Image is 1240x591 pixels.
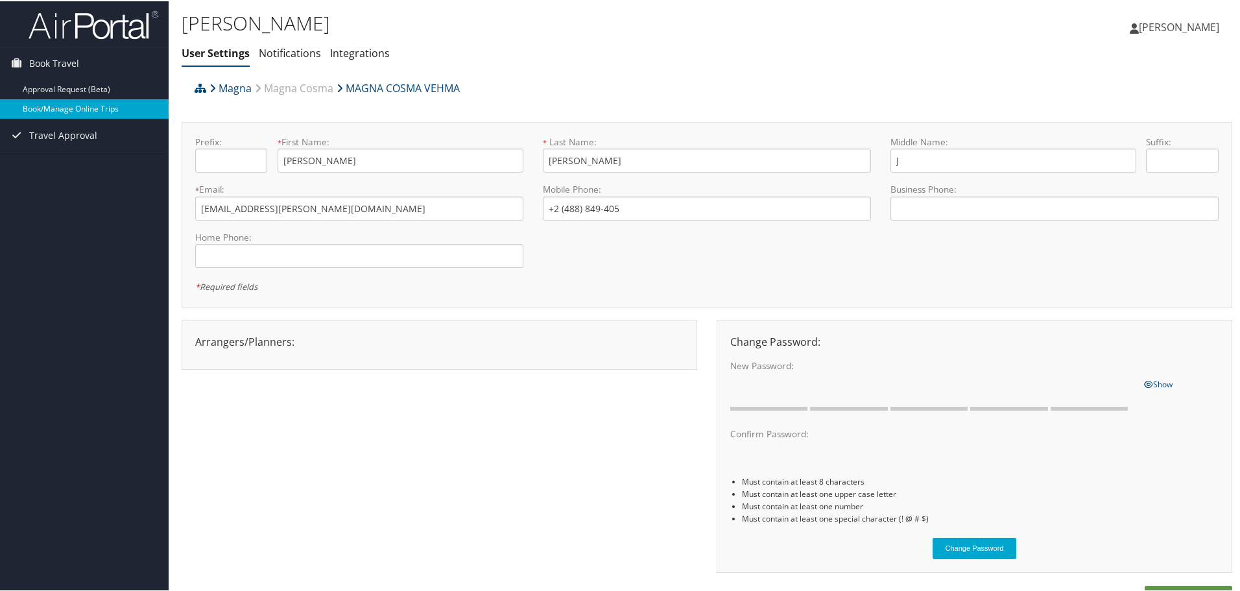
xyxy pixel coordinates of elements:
label: Suffix: [1146,134,1218,147]
a: MAGNA COSMA VEHMA [337,74,460,100]
button: Change Password [933,537,1017,558]
li: Must contain at least one upper case letter [742,487,1219,499]
div: Change Password: [721,333,1228,348]
li: Must contain at least one number [742,499,1219,511]
label: Email: [195,182,523,195]
a: Show [1144,375,1173,389]
a: Magna Cosma [255,74,333,100]
span: Travel Approval [29,118,97,151]
label: Last Name: [543,134,871,147]
label: Confirm Password: [730,426,1134,439]
span: Book Travel [29,46,79,78]
a: Magna [209,74,252,100]
label: New Password: [730,358,1134,371]
a: Integrations [330,45,390,59]
li: Must contain at least 8 characters [742,474,1219,487]
label: Prefix: [195,134,267,147]
a: User Settings [182,45,250,59]
em: Required fields [195,280,257,291]
label: Home Phone: [195,230,523,243]
label: Middle Name: [890,134,1136,147]
label: Business Phone: [890,182,1219,195]
h1: [PERSON_NAME] [182,8,882,36]
label: Mobile Phone: [543,182,871,195]
a: [PERSON_NAME] [1130,6,1232,45]
li: Must contain at least one special character (! @ # $) [742,511,1219,524]
a: Notifications [259,45,321,59]
label: First Name: [278,134,523,147]
div: Arrangers/Planners: [185,333,693,348]
span: Show [1144,378,1173,389]
img: airportal-logo.png [29,8,158,39]
span: [PERSON_NAME] [1139,19,1219,33]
